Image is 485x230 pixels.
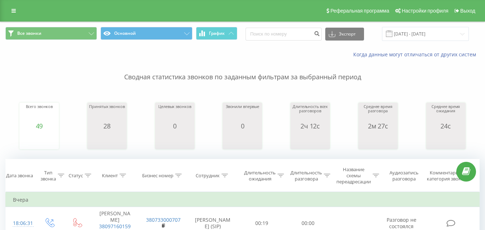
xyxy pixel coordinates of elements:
[146,216,181,223] a: 380733000707
[158,104,191,122] div: Целевых звонков
[5,27,97,40] button: Все звонки
[89,122,125,130] div: 28
[69,173,83,179] div: Статус
[101,27,192,40] button: Основной
[142,173,173,179] div: Бизнес номер
[26,104,53,122] div: Всего звонков
[325,28,364,41] button: Экспорт
[386,170,422,182] div: Аудиозапись разговора
[428,122,464,130] div: 24с
[290,170,322,182] div: Длительность разговора
[246,28,322,41] input: Поиск по номеру
[196,173,220,179] div: Сотрудник
[5,58,480,82] p: Сводная статистика звонков по заданным фильтрам за выбранный период
[226,122,259,130] div: 0
[226,104,259,122] div: Звонили впервые
[353,51,480,58] a: Когда данные могут отличаться от других систем
[292,122,328,130] div: 2ч 12с
[428,104,464,122] div: Среднее время ожидания
[196,27,237,40] button: График
[360,122,396,130] div: 2м 27с
[244,170,276,182] div: Длительность ожидания
[360,104,396,122] div: Среднее время разговора
[292,104,328,122] div: Длительность всех разговоров
[41,170,56,182] div: Тип звонка
[26,122,53,130] div: 49
[17,30,41,36] span: Все звонки
[6,173,33,179] div: Дата звонка
[89,104,125,122] div: Принятых звонков
[102,173,118,179] div: Клиент
[402,8,448,14] span: Настройки профиля
[6,193,480,207] td: Вчера
[336,166,371,185] div: Название схемы переадресации
[387,216,416,230] span: Разговор не состоялся
[209,31,225,36] span: График
[425,170,467,182] div: Комментарий/категория звонка
[460,8,475,14] span: Выход
[158,122,191,130] div: 0
[330,8,389,14] span: Реферальная программа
